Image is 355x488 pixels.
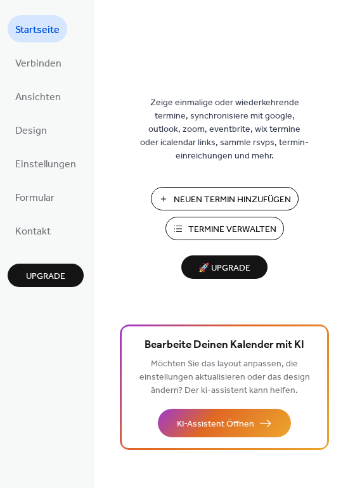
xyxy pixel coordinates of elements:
[174,193,291,207] span: Neuen Termin Hinzufügen
[8,15,67,42] a: Startseite
[165,217,284,240] button: Termine Verwalten
[15,20,60,40] span: Startseite
[15,222,51,241] span: Kontakt
[139,356,310,399] span: Möchten Sie das layout anpassen, die einstellungen aktualisieren oder das design ändern? Der ki-a...
[145,337,304,354] span: Bearbeite Deinen Kalender mit KI
[8,217,58,244] a: Kontakt
[8,49,69,76] a: Verbinden
[8,82,68,110] a: Ansichten
[8,150,84,177] a: Einstellungen
[8,116,55,143] a: Design
[8,183,62,210] a: Formular
[8,264,84,287] button: Upgrade
[188,223,276,236] span: Termine Verwalten
[15,155,76,174] span: Einstellungen
[15,188,55,208] span: Formular
[15,54,61,74] span: Verbinden
[158,409,291,437] button: KI-Assistent Öffnen
[15,121,47,141] span: Design
[139,96,310,163] span: Zeige einmalige oder wiederkehrende termine, synchronisiere mit google, outlook, zoom, eventbrite...
[26,270,65,283] span: Upgrade
[177,418,254,431] span: KI-Assistent Öffnen
[151,187,299,210] button: Neuen Termin Hinzufügen
[181,255,268,279] button: 🚀 Upgrade
[15,87,61,107] span: Ansichten
[189,260,260,277] span: 🚀 Upgrade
